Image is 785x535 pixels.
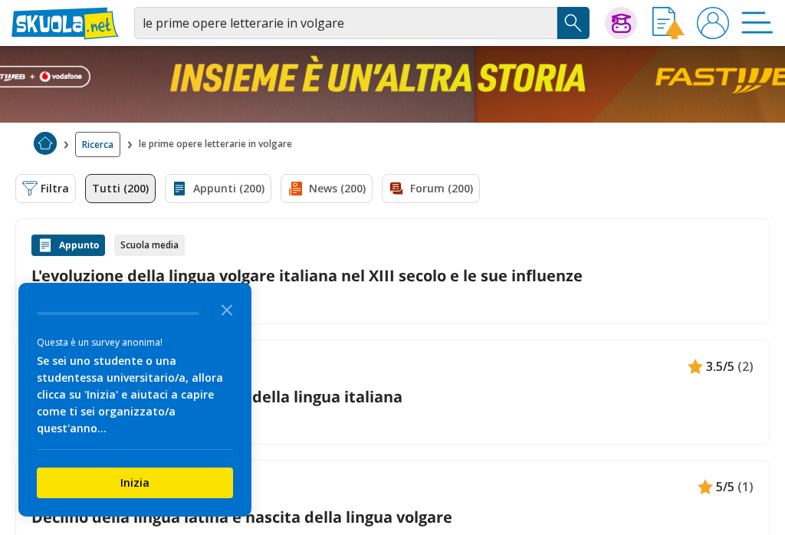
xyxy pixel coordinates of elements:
[18,283,251,517] div: Survey
[562,11,585,34] img: Cerca appunti, riassunti o versioni
[114,235,185,256] div: Scuola media
[172,181,187,196] img: Appunti filtro contenuto
[31,386,754,407] a: L'evoluzione storica e sociale della lingua italiana
[15,174,76,203] button: Filtra
[557,7,590,39] button: Search Button
[31,507,754,527] a: Declino della lingua latina e nascita della lingua volgare
[34,132,57,157] a: Home
[31,235,105,256] div: Appunto
[22,181,38,196] img: Filtra filtri mobile
[389,181,404,196] img: Forum filtro contenuto
[382,174,480,203] a: Forum (200)
[139,132,298,157] span: le prime opere letterarie in volgare
[741,7,774,39] img: Menù
[716,477,734,497] span: 5/5
[281,174,373,203] a: News (200)
[75,132,120,157] a: Ricerca
[85,174,156,203] a: Tutti (200)
[652,7,685,39] img: Invia appunto
[706,356,734,376] span: 3.5/5
[698,479,713,494] img: Appunti contenuto
[212,294,242,324] button: Close the survey
[612,14,631,33] img: Chiedi Tutor AI
[38,238,53,253] img: Appunti contenuto
[34,132,57,155] img: Home
[165,174,271,203] a: Appunti (200)
[737,356,754,376] span: (2)
[31,265,754,286] a: L'evoluzione della lingua volgare italiana nel XIII secolo e le sue influenze
[37,353,233,437] div: Se sei uno studente o una studentessa universitario/a, allora clicca su 'Inizia' e aiutaci a capi...
[737,477,754,497] span: (1)
[37,468,233,498] button: Inizia
[134,7,557,39] input: Cerca appunti, riassunti o versioni
[697,7,729,39] img: User avatar
[287,181,303,196] img: News filtro contenuto
[688,359,703,374] img: Appunti contenuto
[37,335,233,350] div: Questa è un survey anonima!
